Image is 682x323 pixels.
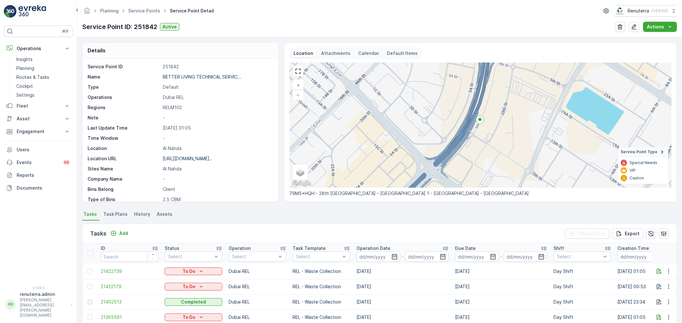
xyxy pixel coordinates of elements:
p: Al Nahda [163,166,272,172]
p: Details [88,47,106,54]
p: Clear Filters [578,230,606,237]
td: [DATE] [353,264,452,279]
span: v 1.49.3 [4,286,73,290]
td: [DATE] [452,264,550,279]
p: ( +04:00 ) [652,8,668,13]
p: Select [232,253,276,260]
a: Zoom Out [293,90,303,100]
p: Status [165,245,179,252]
p: Location [88,145,160,152]
a: 21422739 [101,268,158,274]
a: Homepage [83,10,90,15]
input: dd/mm/yyyy [504,252,547,262]
td: Day Shift [550,279,614,294]
p: Select [296,253,340,260]
button: Asset [4,112,73,125]
p: Special Needs [630,160,657,165]
span: Service Point Detail [169,8,215,14]
button: Clear Filters [565,229,609,239]
p: renuterra.admin [20,291,68,297]
a: Service Points [128,8,160,13]
button: Actions [643,22,677,32]
button: Add [108,229,131,237]
button: Fleet [4,100,73,112]
button: Export [612,229,643,239]
p: - [163,115,272,121]
p: Events [17,159,59,166]
div: Toggle Row Selected [88,269,93,274]
a: Planning [14,64,73,73]
p: Service Point ID: 251842 [82,22,157,32]
p: 99 [64,160,69,165]
summary: Service Point Type [618,147,668,157]
p: Location URL [88,155,160,162]
p: Operations [88,94,160,101]
td: [DATE] [353,279,452,294]
p: Asset [17,116,60,122]
p: Time Window [88,135,160,141]
a: Open this area in Google Maps (opens a new window) [291,179,312,188]
p: Service Point ID [88,64,160,70]
div: Toggle Row Selected [88,315,93,320]
p: To Do [183,283,195,290]
button: To Do [165,283,222,290]
p: Users [17,146,70,153]
p: - [500,253,502,260]
p: BETTER LIVING TECHNICAL SERVIC... [163,74,241,79]
input: Search [101,252,158,262]
p: Renuterra [628,8,649,14]
p: Sites Name [88,166,160,172]
p: Actions [647,24,664,30]
span: Tasks [83,211,97,217]
p: Insights [16,56,33,63]
span: + [297,82,300,88]
p: VIP [630,168,636,173]
button: Active [160,23,179,31]
td: Dubai REL [225,294,289,310]
a: Settings [14,91,73,100]
span: Service Point Type [621,149,657,154]
button: Completed [165,298,222,306]
td: REL - Waste Collection [289,279,353,294]
button: Engagement [4,125,73,138]
p: Reports [17,172,70,178]
td: Day Shift [550,264,614,279]
p: Fleet [17,103,60,109]
p: Operations [17,45,60,52]
p: Default [163,84,272,90]
p: Engagement [17,128,60,135]
p: Regions [88,104,160,111]
div: Toggle Row Selected [88,284,93,289]
p: 251842 [163,64,272,70]
p: Type [88,84,160,90]
p: Active [162,24,177,30]
p: Task Template [293,245,326,252]
a: Events99 [4,156,73,169]
p: [DATE] 01:05 [163,125,272,131]
a: Layers [293,165,307,179]
img: Google [291,179,312,188]
p: Due Date [455,245,476,252]
p: Bins Belong [88,186,160,192]
p: ID [101,245,105,252]
p: ⌘B [62,29,68,34]
div: Toggle Row Selected [88,299,93,304]
a: Insights [14,55,73,64]
p: Type of Bins [88,196,160,203]
p: Last Update Time [88,125,160,131]
a: Zoom In [293,80,303,90]
a: 21365591 [101,314,158,320]
p: Planning [16,65,34,71]
a: 21402513 [101,299,158,305]
p: Operation [229,245,251,252]
a: View Fullscreen [293,66,303,76]
p: 2.5 CBM [163,196,272,203]
p: Completed [181,299,206,305]
p: Select [168,253,212,260]
td: Dubai REL [225,279,289,294]
p: [PERSON_NAME][EMAIL_ADDRESS][PERSON_NAME][DOMAIN_NAME] [20,297,68,318]
div: RR [5,299,16,310]
p: Default Items [387,50,418,56]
